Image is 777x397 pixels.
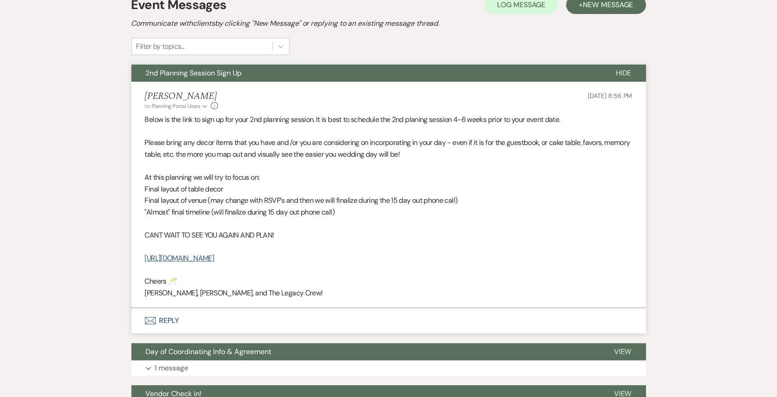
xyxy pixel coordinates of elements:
span: View [614,347,632,356]
button: Hide [601,65,646,82]
h2: Communicate with clients by clicking "New Message" or replying to an existing message thread. [131,18,646,29]
span: [DATE] 8:56 PM [588,92,632,100]
p: Final layout of table decor [145,183,633,195]
a: [URL][DOMAIN_NAME] [145,253,214,263]
p: "Almost" final timeline (will finalize during 15 day out phone call) [145,206,633,218]
span: Hide [616,68,632,78]
span: to: Planning Portal Users [145,103,200,110]
button: to: Planning Portal Users [145,102,209,110]
p: Final layout of venue (may change with RSVP's and then we will finalize during the 15 day out pho... [145,195,633,206]
button: View [600,343,646,360]
button: 1 message [131,360,646,376]
p: At this planning we will try to focus on: [145,172,633,183]
span: Day of Coordinating Info & Agreement [146,347,272,356]
div: Filter by topics... [136,41,185,52]
button: Day of Coordinating Info & Agreement [131,343,600,360]
span: 2nd Planning Session Sign Up [146,68,242,78]
p: 1 message [155,362,189,374]
p: [PERSON_NAME], [PERSON_NAME], and The Legacy Crew! [145,287,633,299]
button: Reply [131,308,646,333]
p: CANT WAIT TO SEE YOU AGAIN AND PLAN! [145,229,633,241]
h5: [PERSON_NAME] [145,91,219,102]
button: 2nd Planning Session Sign Up [131,65,601,82]
p: Cheers 🥂 [145,276,633,287]
span: Please bring any decor items that you have and /or you are considering on incorporating in your d... [145,138,630,159]
p: Below is the link to sign up for your 2nd planning session. It is best to schedule the 2nd planin... [145,114,633,126]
